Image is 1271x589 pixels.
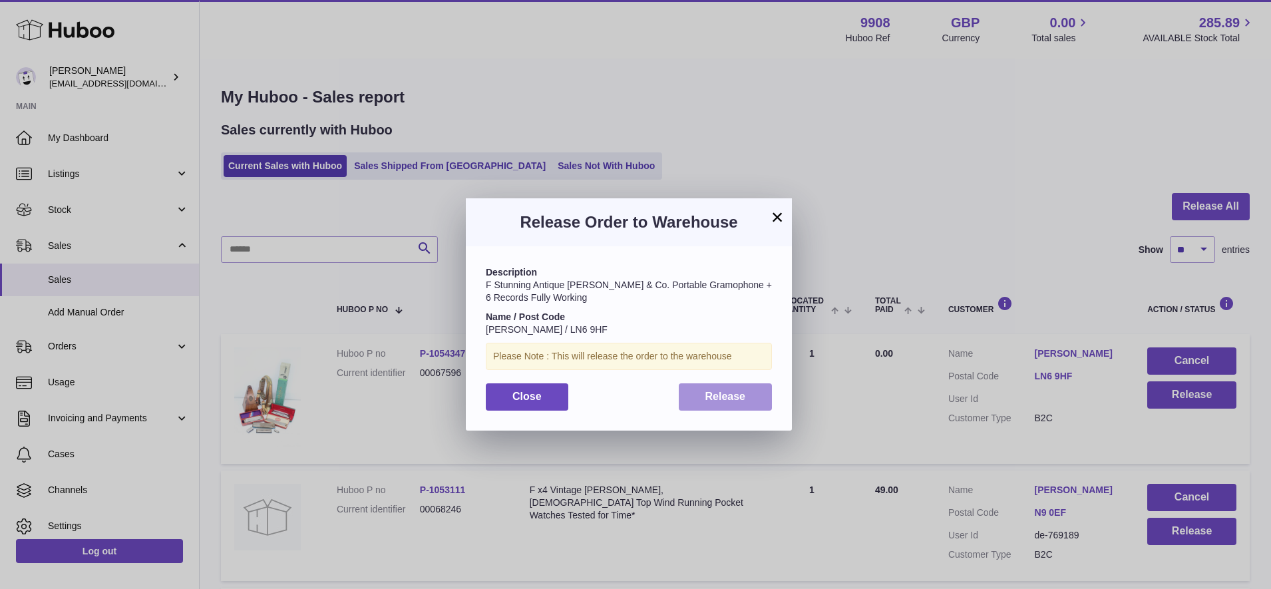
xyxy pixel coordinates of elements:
span: [PERSON_NAME] / LN6 9HF [486,324,608,335]
button: × [769,209,785,225]
strong: Description [486,267,537,278]
button: Release [679,383,773,411]
span: Release [705,391,746,402]
span: F Stunning Antique [PERSON_NAME] & Co. Portable Gramophone + 6 Records Fully Working [486,280,772,303]
span: Close [512,391,542,402]
h3: Release Order to Warehouse [486,212,772,233]
strong: Name / Post Code [486,311,565,322]
button: Close [486,383,568,411]
div: Please Note : This will release the order to the warehouse [486,343,772,370]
